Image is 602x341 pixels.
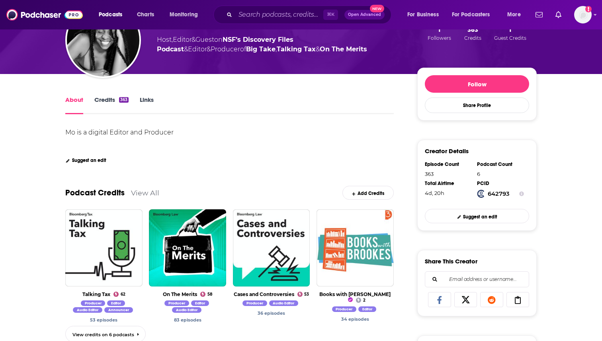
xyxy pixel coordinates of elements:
span: New [370,5,384,12]
span: , [276,45,277,53]
a: Charts [132,8,159,21]
a: Show notifications dropdown [532,8,546,21]
span: Audio Editor [73,307,102,313]
button: open menu [502,8,531,21]
span: Producer [81,300,106,306]
span: Editor [188,45,207,53]
div: Search podcasts, credits, & more... [221,6,399,24]
a: Podcast Credits [65,188,125,198]
span: of [240,45,276,53]
button: 363Credits [462,25,484,41]
a: Mo Barrow [269,302,301,307]
span: & [192,36,195,43]
a: Mo Barrow [172,308,203,314]
a: On The Merits [163,291,197,297]
button: open menu [447,8,502,21]
span: ⌘ K [323,10,338,20]
span: 2 [363,299,365,302]
span: Charts [137,9,154,20]
h3: Share This Creator [425,257,477,265]
span: Editor [107,300,125,306]
span: 116 hours, 18 minutes, 55 seconds [425,190,444,196]
span: 62 [121,293,125,296]
strong: 642793 [488,190,510,197]
a: Mo Barrow [191,302,211,307]
a: Credits363 [94,96,129,114]
a: Mo Barrow [164,302,191,307]
h3: Creator Details [425,147,469,155]
span: Guest Credits [494,35,526,41]
span: , [172,36,173,43]
div: Podcast Count [477,161,524,168]
img: User Profile [574,6,592,23]
a: About [65,96,83,114]
input: Email address or username... [432,272,522,287]
button: open menu [93,8,133,21]
span: on [157,36,293,53]
span: Credits [464,35,481,41]
span: & [184,45,188,53]
a: Suggest an edit [425,209,529,223]
div: Total Airtime [425,180,472,187]
a: Mo Barrow [341,316,369,322]
div: PCID [477,180,524,187]
a: Mo Barrow [104,308,135,314]
a: Share on Reddit [480,292,503,307]
button: Share Profile [425,97,529,113]
button: 1Guest Credits [492,25,529,41]
div: Episode Count [425,161,472,168]
span: Announcer [104,307,133,313]
button: 1Followers [425,25,453,41]
a: Mo Barrow [90,317,117,323]
button: Follow [425,75,529,93]
span: For Business [407,9,439,20]
a: NSF’s Discovery Files Podcast [157,36,293,53]
span: Producer [242,300,267,306]
span: Books with [PERSON_NAME] [319,291,391,303]
span: Editor [173,36,192,43]
span: & [207,45,211,53]
a: Mo Barrow [73,308,104,314]
span: Audio Editor [269,300,299,306]
span: 363 [467,26,478,33]
div: 363 [119,97,129,103]
svg: Add a profile image [585,6,592,12]
span: For Podcasters [452,9,490,20]
span: 1 [508,26,512,33]
span: Producer [332,306,357,312]
a: 62 [113,292,125,297]
span: Followers [428,35,451,41]
span: Editor [358,306,376,312]
a: Mo Barrow [174,317,201,323]
a: Mo Barrow [258,310,285,316]
a: Books with Brookes [319,291,391,303]
a: Share on X/Twitter [454,292,477,307]
a: Mo Barrow [81,302,107,307]
img: Podchaser - Follow, Share and Rate Podcasts [6,7,83,22]
button: Show profile menu [574,6,592,23]
a: Mo Barrow [67,4,139,76]
a: Show notifications dropdown [552,8,565,21]
span: Podcasts [99,9,122,20]
div: Mo is a digital Editor and Producer [65,129,174,136]
a: Cases and Controversies [234,291,294,297]
button: Show Info [519,190,524,198]
span: Monitoring [170,9,198,20]
div: 6 [477,171,524,177]
span: Host [157,36,172,43]
a: Talking Tax [82,291,110,297]
a: 53 [297,292,309,297]
a: Mo Barrow [242,302,269,307]
span: Editor [191,300,209,306]
a: 2 [356,298,365,303]
span: Producer [164,300,189,306]
a: Share on Facebook [428,292,451,307]
a: Talking Tax [277,45,316,53]
button: Open AdvancedNew [344,10,385,19]
span: Producer [211,45,240,53]
span: Guest [195,36,214,43]
span: & [316,45,320,53]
